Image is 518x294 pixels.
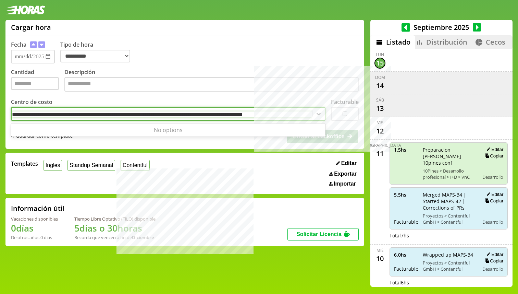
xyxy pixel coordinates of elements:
button: Editar [334,160,359,167]
span: Facturable [394,266,418,272]
h2: Información útil [11,204,65,213]
button: Ingles [44,160,62,170]
span: Solicitar Licencia [296,231,342,237]
span: Distribución [426,37,467,47]
div: Total 7 hs [390,232,508,239]
div: 10 [374,253,385,264]
span: Facturable [394,219,418,225]
h1: 5 días o 30 horas [74,222,156,234]
div: lun [376,52,384,58]
div: 15 [374,58,385,69]
span: Preparacion [PERSON_NAME] 10pines conf [423,146,474,166]
span: 1.5 hs [394,146,418,153]
button: Solicitar Licencia [287,228,359,240]
div: Total 6 hs [390,279,508,286]
span: 6.0 hs [394,251,418,258]
span: Desarrollo [482,219,503,225]
span: Desarrollo [482,266,503,272]
input: Cantidad [11,77,59,90]
label: Fecha [11,41,26,48]
label: Centro de costo [11,98,52,106]
div: De otros años: 0 días [11,234,58,240]
button: Editar [484,191,503,197]
button: Exportar [327,170,359,177]
div: 13 [374,103,385,114]
button: Editar [484,251,503,257]
button: Standup Semanal [67,160,115,170]
div: [DEMOGRAPHIC_DATA] [357,142,403,148]
h1: 0 días [11,222,58,234]
div: mié [377,247,384,253]
span: Cecos [486,37,505,47]
div: scrollable content [370,49,513,286]
span: + [11,132,15,140]
textarea: Descripción [64,77,359,92]
span: 10Pines > Desarrollo profesional > I+D > VnC [423,168,474,180]
span: Importar [334,181,356,187]
label: Tipo de hora [60,41,136,63]
button: Copiar [483,258,503,264]
div: 11 [374,148,385,159]
button: Contentful [121,160,150,170]
span: Septiembre 2025 [410,23,473,32]
div: 12 [374,126,385,137]
span: Editar [341,160,357,166]
span: Merged MAPS-34 | Started MAPS-42 | Corrections of PRs [423,191,474,211]
button: Copiar [483,198,503,204]
div: Tiempo Libre Optativo (TiLO) disponible [74,216,156,222]
span: Wrapped up MAPS-34 [423,251,474,258]
div: sáb [376,97,384,103]
img: logotipo [5,5,45,14]
select: Tipo de hora [60,50,130,62]
div: vie [377,120,383,126]
div: 14 [374,80,385,91]
span: +Guardar como template [11,132,73,140]
b: Diciembre [132,234,154,240]
div: No options [11,124,325,137]
span: Proyectos > Contentful GmbH > Contentful [423,213,474,225]
button: Copiar [483,153,503,159]
div: Vacaciones disponibles [11,216,58,222]
span: 5.5 hs [394,191,418,198]
span: Exportar [334,171,357,177]
label: Descripción [64,68,359,93]
div: dom [375,74,385,80]
span: Desarrollo [482,174,503,180]
button: Editar [484,146,503,152]
label: Facturable [331,98,359,106]
span: Listado [386,37,410,47]
span: Templates [11,160,38,167]
h1: Cargar hora [11,23,51,32]
div: Recordá que vencen a fin de [74,234,156,240]
span: Proyectos > Contentful GmbH > Contentful [423,260,474,272]
label: Cantidad [11,68,64,93]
